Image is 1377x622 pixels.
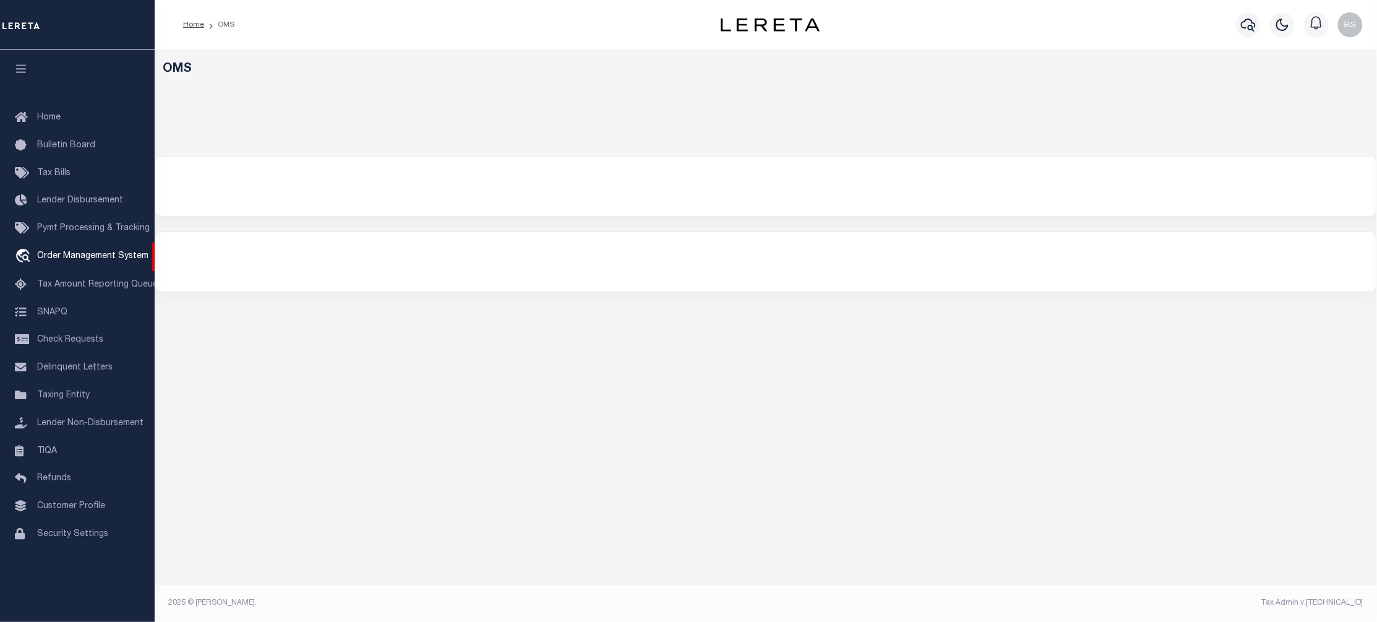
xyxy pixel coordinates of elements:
[37,224,150,233] span: Pymt Processing & Tracking
[37,196,123,205] span: Lender Disbursement
[37,446,57,455] span: TIQA
[37,113,61,122] span: Home
[37,141,95,150] span: Bulletin Board
[37,280,158,289] span: Tax Amount Reporting Queue
[37,502,105,511] span: Customer Profile
[163,62,1369,77] h5: OMS
[37,252,148,261] span: Order Management System
[37,335,103,344] span: Check Requests
[775,597,1363,608] div: Tax Admin v.[TECHNICAL_ID]
[37,363,113,372] span: Delinquent Letters
[37,474,71,483] span: Refunds
[183,21,204,28] a: Home
[37,308,67,316] span: SNAPQ
[37,530,108,538] span: Security Settings
[15,249,35,265] i: travel_explore
[721,18,820,32] img: logo-dark.svg
[160,597,766,608] div: 2025 © [PERSON_NAME].
[37,169,71,178] span: Tax Bills
[1338,12,1363,37] img: svg+xml;base64,PHN2ZyB4bWxucz0iaHR0cDovL3d3dy53My5vcmcvMjAwMC9zdmciIHBvaW50ZXItZXZlbnRzPSJub25lIi...
[37,391,90,400] span: Taxing Entity
[204,19,234,30] li: OMS
[37,419,144,428] span: Lender Non-Disbursement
